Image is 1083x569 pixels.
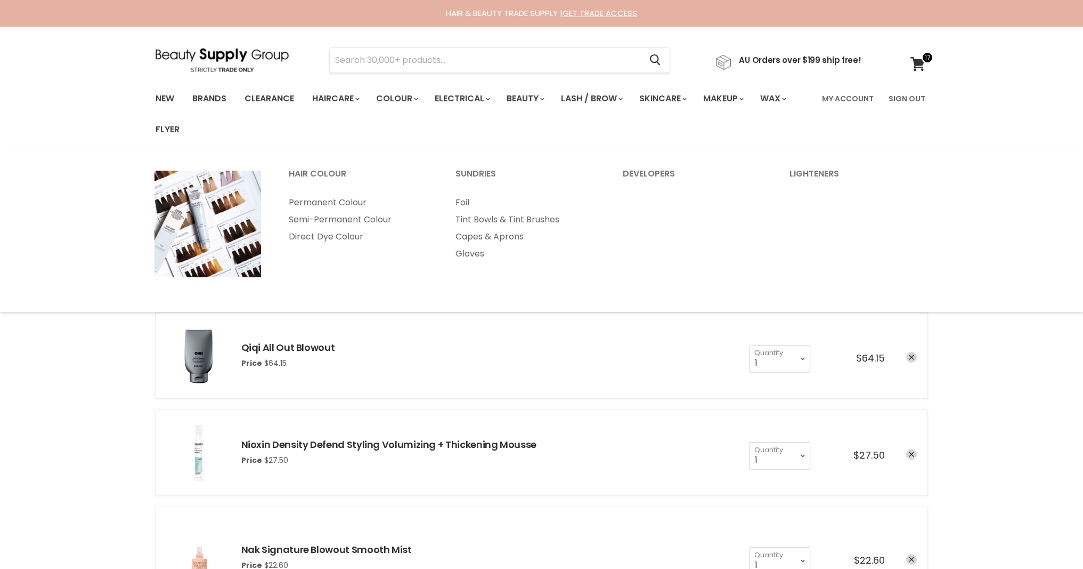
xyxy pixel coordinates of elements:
a: Sign Out [882,87,932,110]
iframe: Gorgias live chat messenger [1030,519,1072,558]
a: New [148,87,182,110]
a: Beauty [499,87,551,110]
a: Skincare [631,87,693,110]
span: $22.60 [854,554,885,567]
a: Electrical [427,87,496,110]
a: Nak Signature Blowout Smooth Mist [241,543,412,556]
input: Search [330,48,641,73]
span: Price [241,455,262,466]
div: HAIR & BEAUTY TRADE SUPPLY | [142,8,941,19]
a: Clearance [237,87,302,110]
a: Makeup [695,87,750,110]
a: Colour [368,87,425,110]
a: My Account [816,87,880,110]
a: Haircare [304,87,366,110]
span: $27.50 [853,448,885,462]
form: Product [329,47,670,73]
nav: Main [142,83,941,145]
ul: Main menu [148,83,816,145]
a: Flyer [148,118,188,141]
a: Lash / Brow [553,87,629,110]
span: $64.15 [264,358,287,368]
button: Search [641,48,670,73]
span: $27.50 [264,455,288,466]
span: Price [241,358,262,368]
a: Brands [184,87,234,110]
a: GET TRADE ACCESS [563,7,637,19]
img: Nioxin Density Defend Styling Volumizing + Thickening Mousse [167,421,231,485]
select: Quantity [749,442,810,469]
a: remove Nioxin Density Defend Styling Volumizing + Thickening Mousse [906,449,917,460]
a: Wax [752,87,793,110]
a: Nioxin Density Defend Styling Volumizing + Thickening Mousse [241,438,536,451]
a: remove Nak Signature Blowout Smooth Mist [906,554,917,565]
